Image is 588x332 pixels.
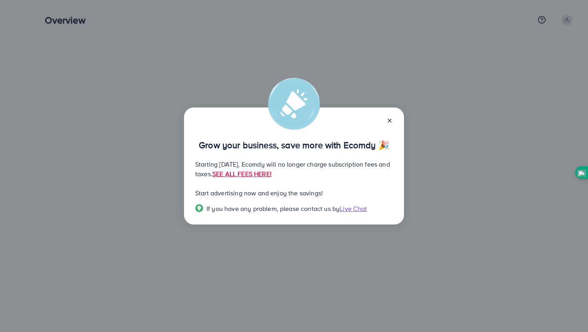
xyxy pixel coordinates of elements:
p: Grow your business, save more with Ecomdy 🎉 [195,140,393,150]
span: Live Chat [340,204,367,213]
img: Popup guide [195,204,203,212]
span: If you have any problem, please contact us by [206,204,340,213]
p: Start advertising now and enjoy the savings! [195,188,393,198]
p: Starting [DATE], Ecomdy will no longer charge subscription fees and taxes. [195,159,393,179]
img: alert [268,78,320,130]
a: SEE ALL FEES HERE! [212,169,272,178]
